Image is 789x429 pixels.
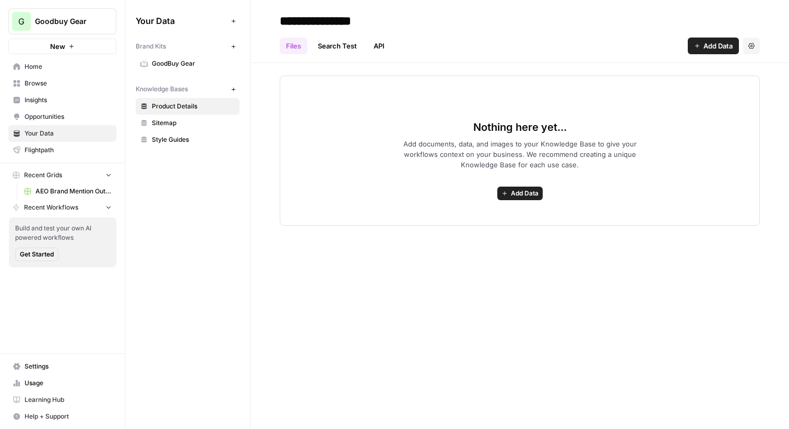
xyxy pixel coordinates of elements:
[25,362,112,371] span: Settings
[688,38,739,54] button: Add Data
[25,145,112,155] span: Flightpath
[25,95,112,105] span: Insights
[8,75,116,92] a: Browse
[136,55,240,72] a: GoodBuy Gear
[25,395,112,405] span: Learning Hub
[8,391,116,408] a: Learning Hub
[280,38,307,54] a: Files
[25,79,112,88] span: Browse
[8,375,116,391] a: Usage
[20,250,54,259] span: Get Started
[19,183,116,200] a: AEO Brand Mention Outreach
[25,412,112,421] span: Help + Support
[473,120,567,134] span: Nothing here yet...
[8,108,116,125] a: Opportunities
[25,112,112,121] span: Opportunities
[8,39,116,54] button: New
[24,170,62,180] span: Recent Grids
[8,167,116,183] button: Recent Grids
[152,135,235,144] span: Style Guides
[25,378,112,388] span: Usage
[152,118,235,128] span: Sitemap
[8,358,116,375] a: Settings
[136,115,240,131] a: Sitemap
[8,200,116,215] button: Recent Workflows
[8,125,116,142] a: Your Data
[24,203,78,212] span: Recent Workflows
[15,248,58,261] button: Get Started
[25,62,112,71] span: Home
[136,98,240,115] a: Product Details
[8,408,116,425] button: Help + Support
[35,16,98,27] span: Goodbuy Gear
[15,224,110,242] span: Build and test your own AI powered workflows
[511,189,539,198] span: Add Data
[367,38,391,54] a: API
[136,42,166,51] span: Brand Kits
[25,129,112,138] span: Your Data
[312,38,363,54] a: Search Test
[136,84,188,94] span: Knowledge Bases
[152,102,235,111] span: Product Details
[386,139,653,170] span: Add documents, data, and images to your Knowledge Base to give your workflows context on your bus...
[50,41,65,52] span: New
[18,15,25,28] span: G
[8,142,116,158] a: Flightpath
[8,58,116,75] a: Home
[136,131,240,148] a: Style Guides
[136,15,227,27] span: Your Data
[152,59,235,68] span: GoodBuy Gear
[8,92,116,108] a: Insights
[497,187,543,200] button: Add Data
[703,41,733,51] span: Add Data
[35,187,112,196] span: AEO Brand Mention Outreach
[8,8,116,34] button: Workspace: Goodbuy Gear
